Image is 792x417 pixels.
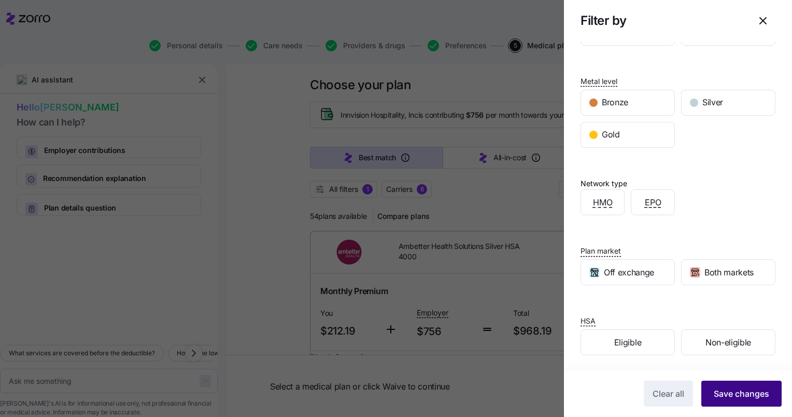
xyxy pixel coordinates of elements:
[604,266,654,279] span: Off exchange
[581,316,596,326] span: HSA
[602,96,628,109] span: Bronze
[614,336,641,349] span: Eligible
[701,381,782,407] button: Save changes
[653,387,684,400] span: Clear all
[645,196,661,209] span: EPO
[704,266,754,279] span: Both markets
[644,381,693,407] button: Clear all
[702,96,723,109] span: Silver
[581,76,617,87] span: Metal level
[714,387,769,400] span: Save changes
[705,336,751,349] span: Non-eligible
[602,128,620,141] span: Gold
[581,246,621,256] span: Plan market
[581,178,627,189] div: Network type
[593,196,613,209] span: HMO
[581,12,742,29] h1: Filter by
